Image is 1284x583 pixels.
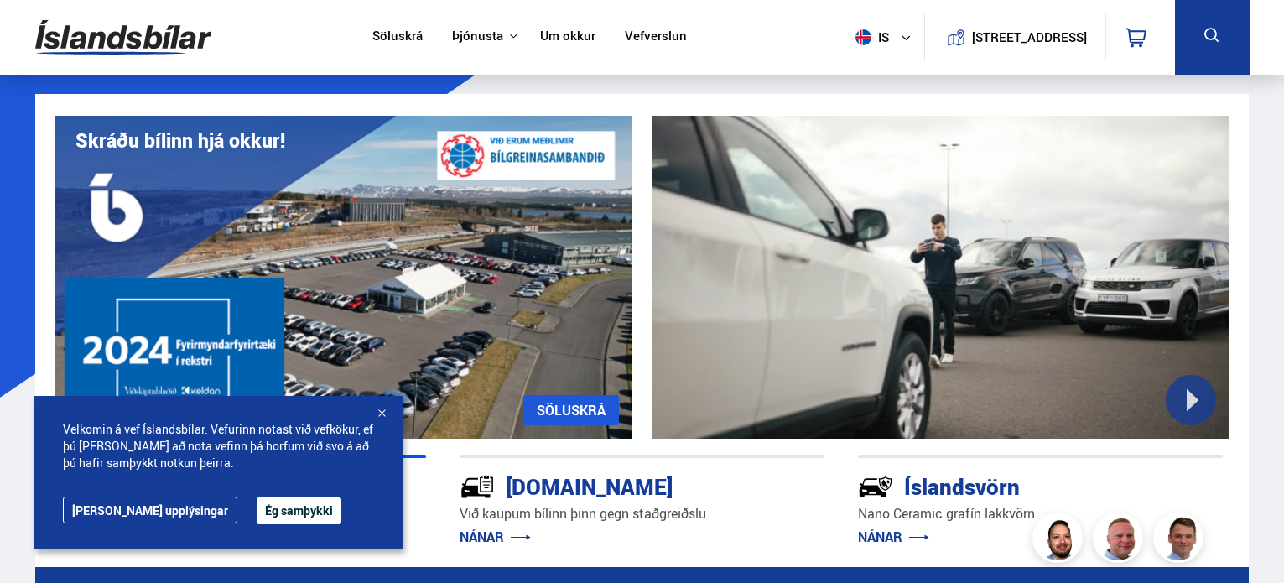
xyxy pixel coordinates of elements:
[855,29,871,45] img: svg+xml;base64,PHN2ZyB4bWxucz0iaHR0cDovL3d3dy53My5vcmcvMjAwMC9zdmciIHdpZHRoPSI1MTIiIGhlaWdodD0iNT...
[452,29,503,44] button: Þjónusta
[460,471,765,500] div: [DOMAIN_NAME]
[933,13,1096,61] a: [STREET_ADDRESS]
[75,129,285,152] h1: Skráðu bílinn hjá okkur!
[625,29,687,46] a: Vefverslun
[55,116,632,439] img: eKx6w-_Home_640_.png
[858,528,929,546] a: NÁNAR
[460,469,495,504] img: tr5P-W3DuiFaO7aO.svg
[858,471,1163,500] div: Íslandsvörn
[1035,515,1085,565] img: nhp88E3Fdnt1Opn2.png
[523,395,619,425] a: SÖLUSKRÁ
[460,504,824,523] p: Við kaupum bílinn þinn gegn staðgreiðslu
[372,29,423,46] a: Söluskrá
[257,497,341,524] button: Ég samþykki
[1095,515,1146,565] img: siFngHWaQ9KaOqBr.png
[849,13,924,62] button: is
[63,421,373,471] span: Velkomin á vef Íslandsbílar. Vefurinn notast við vefkökur, ef þú [PERSON_NAME] að nota vefinn þá ...
[979,30,1081,44] button: [STREET_ADDRESS]
[849,29,891,45] span: is
[1156,515,1206,565] img: FbJEzSuNWCJXmdc-.webp
[858,504,1223,523] p: Nano Ceramic grafín lakkvörn
[35,10,211,65] img: G0Ugv5HjCgRt.svg
[63,497,237,523] a: [PERSON_NAME] upplýsingar
[460,528,531,546] a: NÁNAR
[540,29,595,46] a: Um okkur
[858,469,893,504] img: -Svtn6bYgwAsiwNX.svg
